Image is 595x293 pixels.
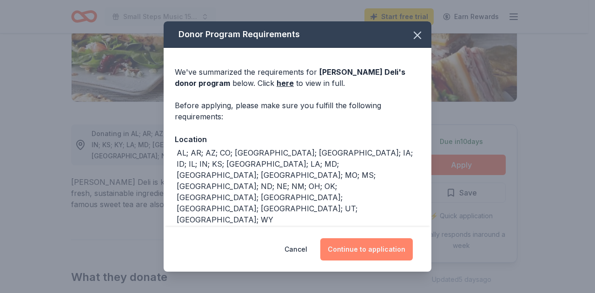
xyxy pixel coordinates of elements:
[175,133,420,145] div: Location
[164,21,431,48] div: Donor Program Requirements
[320,238,413,260] button: Continue to application
[175,66,420,89] div: We've summarized the requirements for below. Click to view in full.
[177,147,420,225] div: AL; AR; AZ; CO; [GEOGRAPHIC_DATA]; [GEOGRAPHIC_DATA]; IA; ID; IL; IN; KS; [GEOGRAPHIC_DATA]; LA; ...
[277,78,294,89] a: here
[284,238,307,260] button: Cancel
[175,100,420,122] div: Before applying, please make sure you fulfill the following requirements:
